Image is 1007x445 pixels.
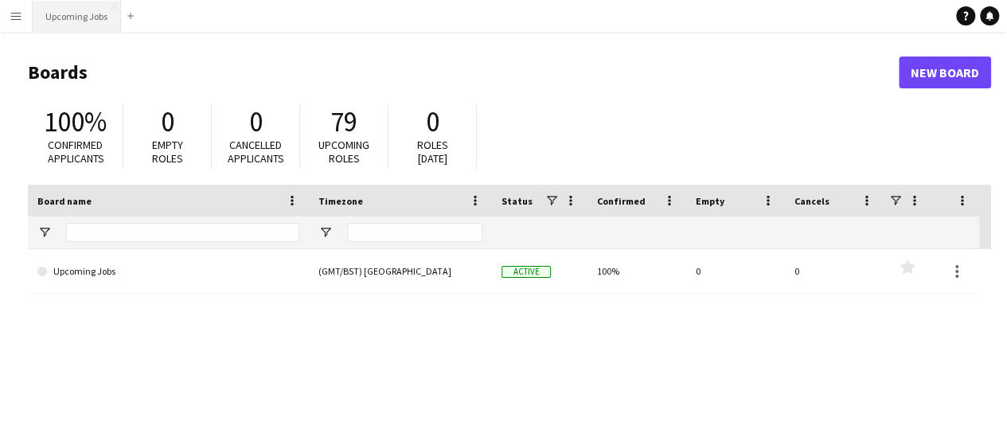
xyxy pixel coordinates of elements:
button: Open Filter Menu [318,225,333,240]
span: 79 [330,104,357,139]
a: New Board [899,57,991,88]
span: Active [502,266,551,278]
span: Status [502,195,533,207]
span: Cancels [794,195,829,207]
span: Cancelled applicants [228,138,284,166]
span: Board name [37,195,92,207]
span: 0 [426,104,439,139]
div: 100% [587,249,686,293]
span: Roles [DATE] [417,138,448,166]
span: Timezone [318,195,363,207]
span: Empty [696,195,724,207]
span: 0 [161,104,174,139]
input: Board name Filter Input [66,223,299,242]
a: Upcoming Jobs [37,249,299,294]
span: 100% [44,104,107,139]
span: Confirmed [597,195,646,207]
button: Open Filter Menu [37,225,52,240]
span: 0 [249,104,263,139]
input: Timezone Filter Input [347,223,482,242]
div: 0 [686,249,785,293]
h1: Boards [28,61,899,84]
div: 0 [785,249,884,293]
span: Upcoming roles [318,138,369,166]
span: Confirmed applicants [48,138,104,166]
div: (GMT/BST) [GEOGRAPHIC_DATA] [309,249,492,293]
button: Upcoming Jobs [33,1,121,32]
span: Empty roles [152,138,183,166]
